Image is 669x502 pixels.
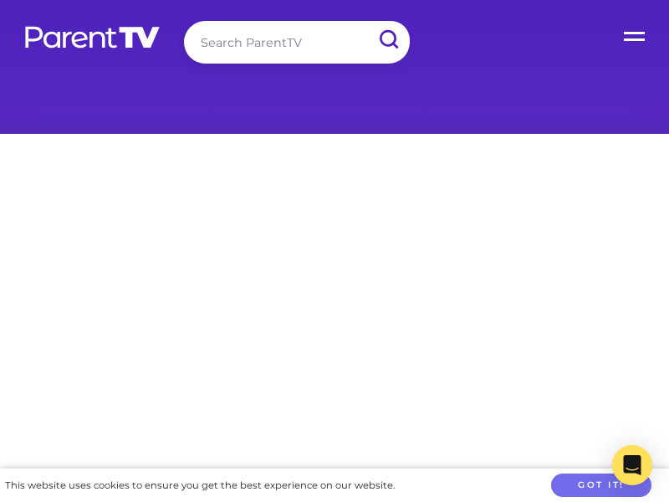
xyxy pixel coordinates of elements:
[184,21,410,64] input: Search ParentTV
[23,25,161,49] img: parenttv-logo-white.4c85aaf.svg
[612,445,652,485] div: Open Intercom Messenger
[5,477,395,494] div: This website uses cookies to ensure you get the best experience on our website.
[551,474,651,498] button: Got it!
[366,21,410,59] input: Submit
